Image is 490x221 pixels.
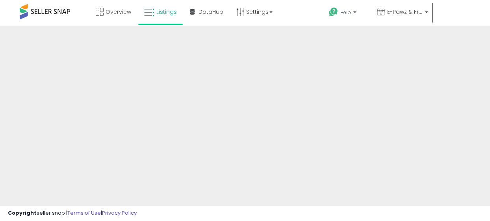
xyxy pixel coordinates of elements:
strong: Copyright [8,209,37,217]
a: Help [323,1,370,26]
span: DataHub [199,8,223,16]
span: Help [340,9,351,16]
span: Listings [156,8,177,16]
i: Get Help [329,7,338,17]
span: Overview [106,8,131,16]
div: seller snap | | [8,210,137,217]
a: Privacy Policy [102,209,137,217]
a: Terms of Use [67,209,101,217]
span: E-Pawz & Friends [387,8,423,16]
